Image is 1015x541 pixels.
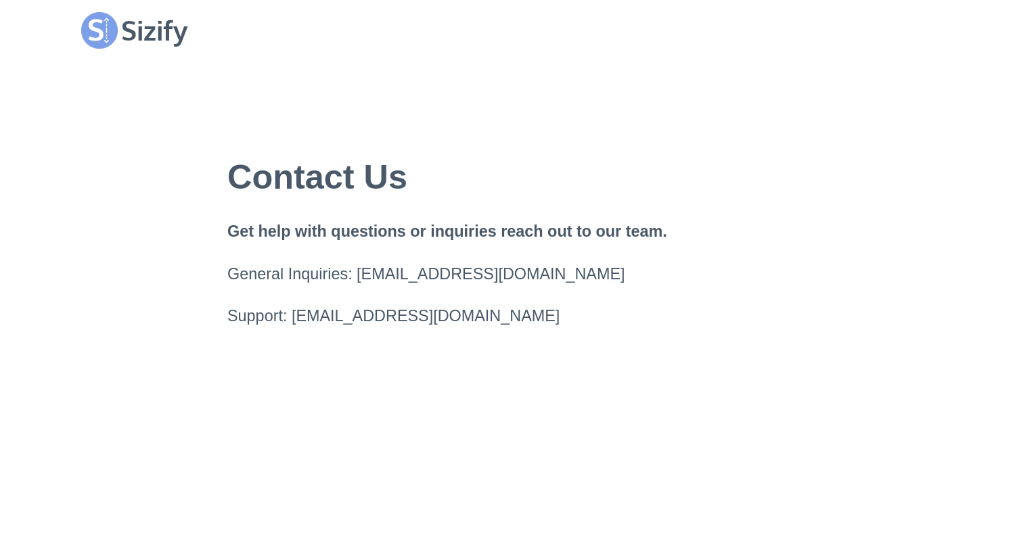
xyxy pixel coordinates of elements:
a: Support: [EMAIL_ADDRESS][DOMAIN_NAME] [227,304,560,328]
img: logo [81,12,118,49]
h1: Contact Us [227,158,407,195]
a: General Inquiries: [EMAIL_ADDRESS][DOMAIN_NAME] [227,262,625,286]
h1: Sizify [118,16,191,45]
h2: Get help with questions or inquiries reach out to our team. [227,220,667,243]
